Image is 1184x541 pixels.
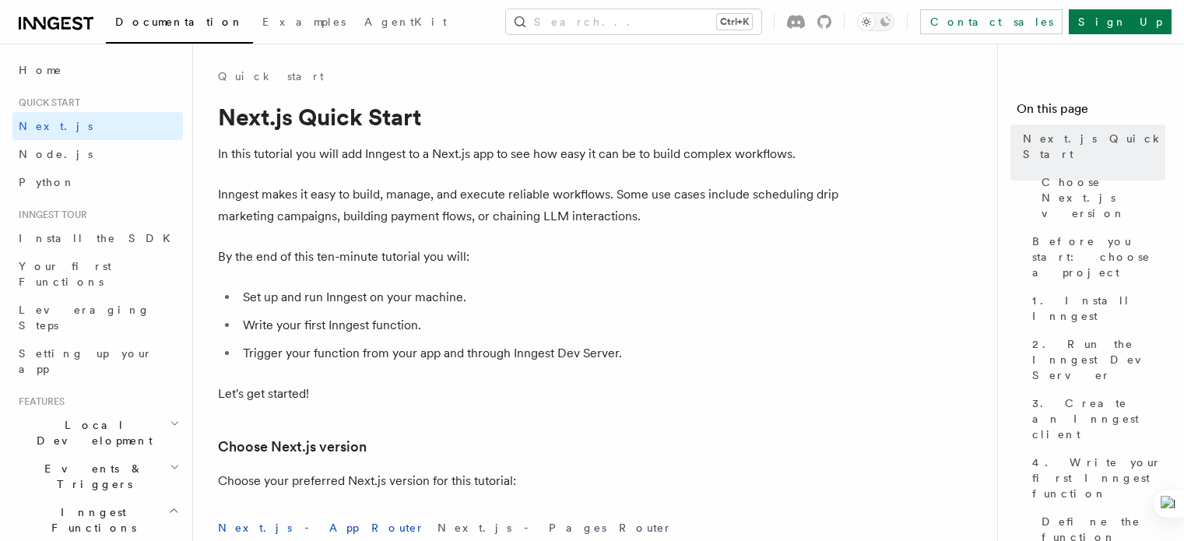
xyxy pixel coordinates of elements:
[12,461,170,492] span: Events & Triggers
[1032,293,1165,324] span: 1. Install Inngest
[218,436,367,458] a: Choose Next.js version
[1026,389,1165,448] a: 3. Create an Inngest client
[218,246,841,268] p: By the end of this ten-minute tutorial you will:
[1026,227,1165,286] a: Before you start: choose a project
[19,120,93,132] span: Next.js
[19,347,153,375] span: Setting up your app
[1032,455,1165,501] span: 4. Write your first Inngest function
[12,56,183,84] a: Home
[717,14,752,30] kbd: Ctrl+K
[1026,448,1165,508] a: 4. Write your first Inngest function
[12,417,170,448] span: Local Development
[364,16,447,28] span: AgentKit
[12,168,183,196] a: Python
[1026,330,1165,389] a: 2. Run the Inngest Dev Server
[106,5,253,44] a: Documentation
[1042,174,1165,221] span: Choose Next.js version
[1032,336,1165,383] span: 2. Run the Inngest Dev Server
[19,232,180,244] span: Install the SDK
[218,383,841,405] p: Let's get started!
[238,343,841,364] li: Trigger your function from your app and through Inngest Dev Server.
[1032,234,1165,280] span: Before you start: choose a project
[12,296,183,339] a: Leveraging Steps
[218,69,324,84] a: Quick start
[857,12,894,31] button: Toggle dark mode
[19,304,150,332] span: Leveraging Steps
[12,339,183,383] a: Setting up your app
[238,286,841,308] li: Set up and run Inngest on your machine.
[12,209,87,221] span: Inngest tour
[506,9,761,34] button: Search...Ctrl+K
[12,395,65,408] span: Features
[12,455,183,498] button: Events & Triggers
[1032,395,1165,442] span: 3. Create an Inngest client
[1023,131,1165,162] span: Next.js Quick Start
[218,470,841,492] p: Choose your preferred Next.js version for this tutorial:
[19,176,76,188] span: Python
[12,224,183,252] a: Install the SDK
[115,16,244,28] span: Documentation
[1017,125,1165,168] a: Next.js Quick Start
[262,16,346,28] span: Examples
[12,140,183,168] a: Node.js
[920,9,1063,34] a: Contact sales
[1035,168,1165,227] a: Choose Next.js version
[1017,100,1165,125] h4: On this page
[1069,9,1172,34] a: Sign Up
[253,5,355,42] a: Examples
[19,260,111,288] span: Your first Functions
[12,504,168,536] span: Inngest Functions
[218,103,841,131] h1: Next.js Quick Start
[12,112,183,140] a: Next.js
[19,148,93,160] span: Node.js
[12,411,183,455] button: Local Development
[19,62,62,78] span: Home
[238,314,841,336] li: Write your first Inngest function.
[12,97,80,109] span: Quick start
[1026,286,1165,330] a: 1. Install Inngest
[355,5,456,42] a: AgentKit
[218,184,841,227] p: Inngest makes it easy to build, manage, and execute reliable workflows. Some use cases include sc...
[218,143,841,165] p: In this tutorial you will add Inngest to a Next.js app to see how easy it can be to build complex...
[12,252,183,296] a: Your first Functions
